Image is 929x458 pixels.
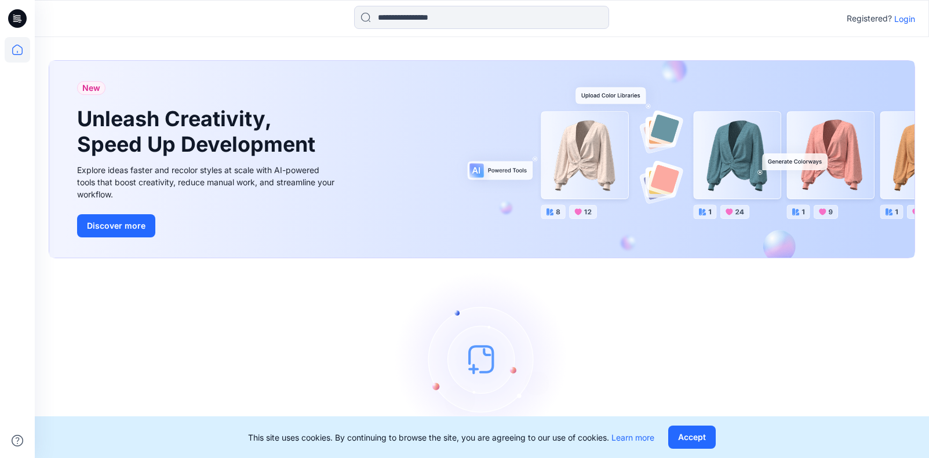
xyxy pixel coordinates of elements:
p: Login [894,13,915,25]
a: Learn more [611,433,654,442]
a: Discover more [77,214,338,237]
button: Accept [668,426,716,449]
button: Discover more [77,214,155,237]
h1: Unleash Creativity, Speed Up Development [77,107,320,156]
img: empty-state-image.svg [395,272,569,446]
span: New [82,81,100,95]
div: Explore ideas faster and recolor styles at scale with AI-powered tools that boost creativity, red... [77,164,338,200]
p: Registered? [847,12,892,25]
p: This site uses cookies. By continuing to browse the site, you are agreeing to our use of cookies. [248,431,654,444]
